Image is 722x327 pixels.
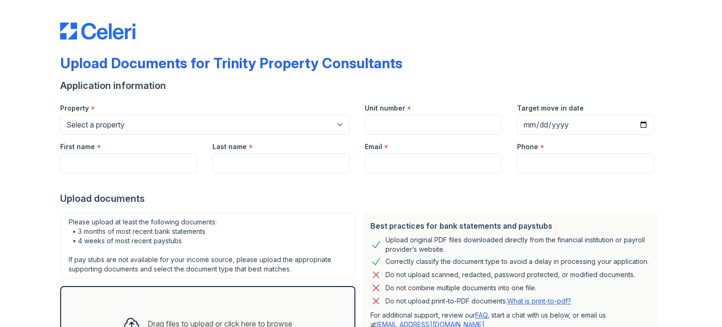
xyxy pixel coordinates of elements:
a: FAQ [475,311,487,319]
p: Do not upload print-to-PDF documents. [385,296,571,306]
a: What is print-to-pdf? [507,297,571,305]
div: Upload Documents for Trinity Property Consultants [60,55,402,72]
div: Best practices for bank statements and paystubs [370,220,651,231]
label: Last name [212,142,247,152]
label: First name [60,142,95,152]
label: Unit number [365,104,405,113]
img: CE_Logo_Blue-a8612792a0a2168367f1c8372b55b34899dd931a85d93a1a3d3e32e68fde9ad4.png [60,23,135,40]
div: Correctly classify the document type to avoid a delay in processing your application. [385,256,649,267]
label: Email [365,142,382,152]
label: Phone [517,142,538,152]
label: Property [60,104,89,113]
div: Application information [60,79,662,92]
div: Upload original PDF files downloaded directly from the financial institution or payroll provider’... [385,235,651,254]
div: Do not upload scanned, redacted, password protected, or modified documents. [385,269,635,280]
div: Do not combine multiple documents into one file. [385,282,536,294]
label: Target move in date [517,104,584,113]
div: Please upload at least the following documents: • 3 months of most recent bank statements • 4 wee... [60,213,355,279]
div: Upload documents [60,192,662,205]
